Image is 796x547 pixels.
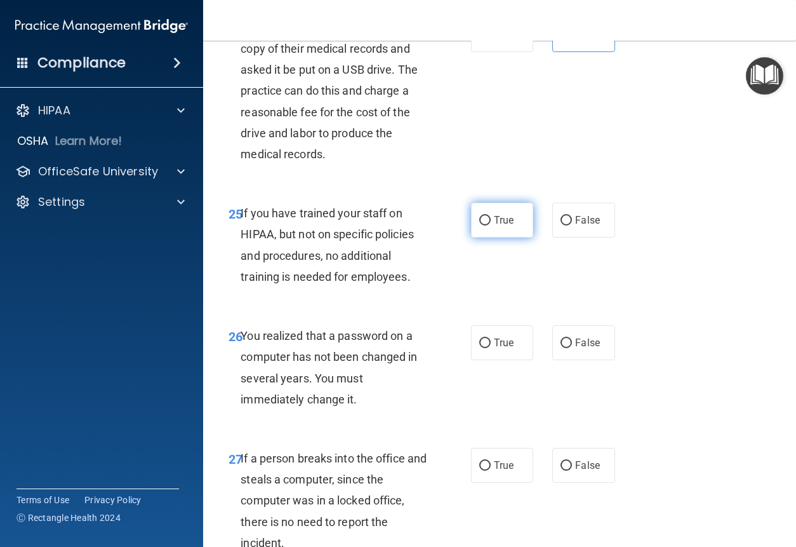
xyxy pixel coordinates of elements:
input: True [479,216,491,226]
input: False [561,461,572,471]
span: False [575,459,600,471]
button: Open Resource Center [746,57,783,95]
span: 25 [229,206,242,222]
span: 27 [229,452,242,467]
span: False [575,337,600,349]
span: False [575,29,600,41]
p: Settings [38,194,85,210]
a: OfficeSafe University [15,164,185,179]
a: Privacy Policy [84,494,142,506]
span: True [494,29,514,41]
span: You realized that a password on a computer has not been changed in several years. You must immedi... [241,329,417,406]
a: HIPAA [15,103,185,118]
p: OfficeSafe University [38,164,158,179]
a: Settings [15,194,185,210]
span: A patient has asked for an electronic copy of their medical records and asked it be put on a USB ... [241,21,427,161]
p: OSHA [17,133,49,149]
input: True [479,461,491,471]
p: Learn More! [55,133,123,149]
span: If you have trained your staff on HIPAA, but not on specific policies and procedures, no addition... [241,206,414,283]
span: True [494,214,514,226]
img: PMB logo [15,13,188,39]
span: True [494,337,514,349]
input: False [561,339,572,348]
span: True [494,459,514,471]
input: False [561,216,572,226]
span: 26 [229,329,242,344]
p: HIPAA [38,103,70,118]
input: True [479,339,491,348]
h4: Compliance [37,54,126,72]
a: Terms of Use [17,494,69,506]
span: False [575,214,600,226]
span: Ⓒ Rectangle Health 2024 [17,511,121,524]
